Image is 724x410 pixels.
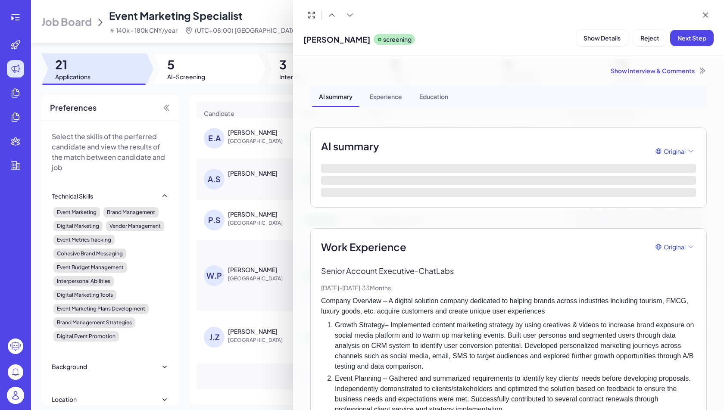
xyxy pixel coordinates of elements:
span: Original [664,147,686,156]
button: Reject [633,30,667,46]
div: Experience [363,85,409,107]
span: Reject [640,34,659,42]
div: AI summary [312,85,359,107]
span: Work Experience [321,239,406,255]
span: Original [664,242,686,252]
button: Next Step [670,30,714,46]
li: Growth Strategy– Implemented content marketing strategy by using creatives & videos to increase b... [335,320,696,372]
div: Show Interview & Comments [310,66,707,75]
button: Show Details [576,30,628,46]
p: Senior Account Executive - ChatLabs [321,265,696,276]
span: Next Step [677,34,706,42]
p: screening [383,35,412,44]
p: [DATE] - [DATE] · 33 Months [321,283,696,292]
div: Education [412,85,455,107]
span: [PERSON_NAME] [303,34,370,45]
h2: AI summary [321,138,379,154]
p: Company Overview – A digital solution company dedicated to helping brands across industries inclu... [321,296,696,317]
span: Show Details [584,34,621,42]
